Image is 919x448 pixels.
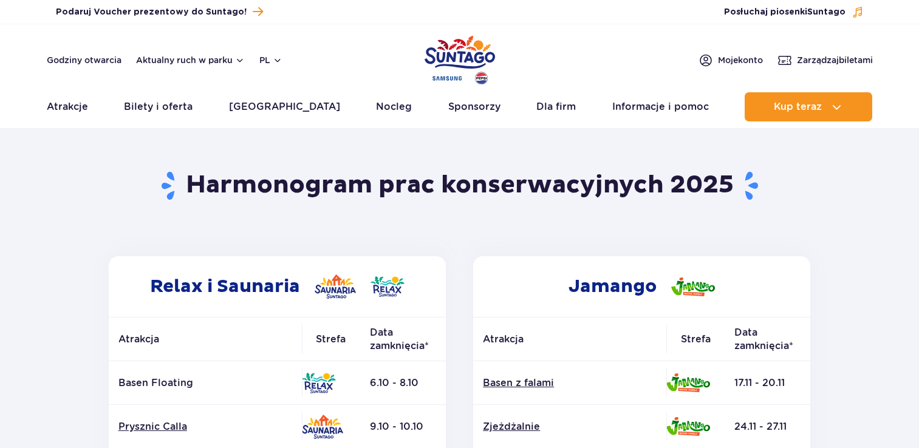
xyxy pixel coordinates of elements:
[302,415,343,439] img: Saunaria
[745,92,872,121] button: Kup teraz
[118,376,292,390] p: Basen Floating
[47,92,88,121] a: Atrakcje
[425,30,495,86] a: Park of Poland
[56,6,247,18] span: Podaruj Voucher prezentowy do Suntago!
[302,373,336,393] img: Relax
[666,317,725,361] th: Strefa
[109,317,302,361] th: Atrakcja
[612,92,709,121] a: Informacje i pomoc
[118,420,292,433] a: Prysznic Calla
[360,317,446,361] th: Data zamknięcia*
[229,92,340,121] a: [GEOGRAPHIC_DATA]
[725,361,810,405] td: 17.11 - 20.11
[483,376,657,390] a: Basen z falami
[302,317,360,361] th: Strefa
[259,54,282,66] button: pl
[671,277,715,296] img: Jamango
[536,92,576,121] a: Dla firm
[376,92,412,121] a: Nocleg
[473,256,810,317] h2: Jamango
[807,8,846,16] span: Suntago
[448,92,500,121] a: Sponsorzy
[797,54,873,66] span: Zarządzaj biletami
[724,6,864,18] button: Posłuchaj piosenkiSuntago
[360,361,446,405] td: 6.10 - 8.10
[136,55,245,65] button: Aktualny ruch w parku
[124,92,193,121] a: Bilety i oferta
[104,170,815,202] h1: Harmonogram prac konserwacyjnych 2025
[371,276,405,297] img: Relax
[473,317,666,361] th: Atrakcja
[109,256,446,317] h2: Relax i Saunaria
[725,317,810,361] th: Data zamknięcia*
[56,4,263,20] a: Podaruj Voucher prezentowy do Suntago!
[718,54,763,66] span: Moje konto
[483,420,657,433] a: Zjeżdżalnie
[699,53,763,67] a: Mojekonto
[666,373,710,392] img: Jamango
[666,417,710,436] img: Jamango
[724,6,846,18] span: Posłuchaj piosenki
[315,274,356,299] img: Saunaria
[777,53,873,67] a: Zarządzajbiletami
[47,54,121,66] a: Godziny otwarcia
[774,101,822,112] span: Kup teraz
